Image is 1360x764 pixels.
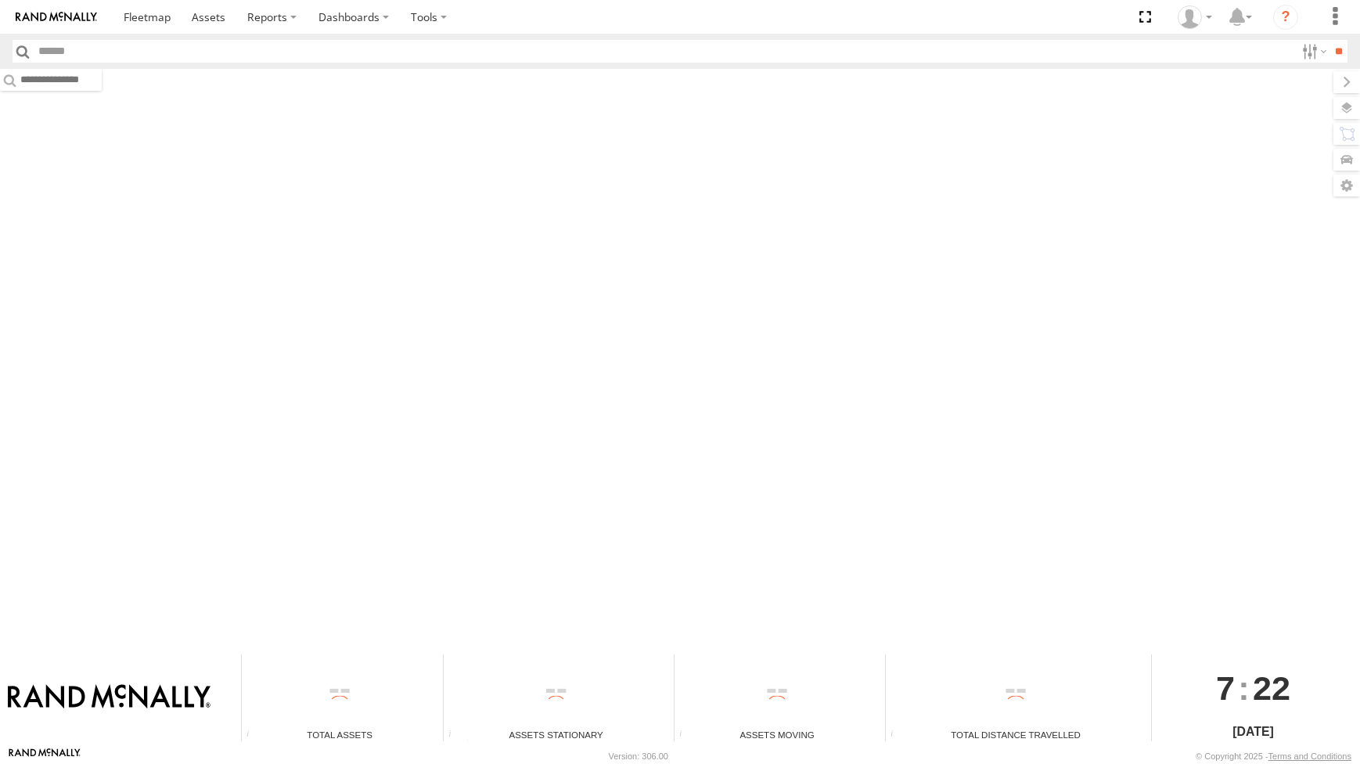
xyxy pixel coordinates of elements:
[1152,654,1355,722] div: :
[444,730,467,741] div: Total number of assets current stationary.
[1273,5,1298,30] i: ?
[1196,751,1351,761] div: © Copyright 2025 -
[444,728,668,741] div: Assets Stationary
[1152,723,1355,741] div: [DATE]
[1172,5,1218,29] div: Jaydon Walker
[1216,654,1235,722] span: 7
[886,730,909,741] div: Total distance travelled by all assets within specified date range and applied filters
[8,684,210,711] img: Rand McNally
[675,728,880,741] div: Assets Moving
[16,12,97,23] img: rand-logo.svg
[242,730,265,741] div: Total number of Enabled Assets
[9,748,81,764] a: Visit our Website
[1268,751,1351,761] a: Terms and Conditions
[1296,40,1329,63] label: Search Filter Options
[242,728,437,741] div: Total Assets
[675,730,698,741] div: Total number of assets current in transit.
[1333,175,1360,196] label: Map Settings
[886,728,1146,741] div: Total Distance Travelled
[609,751,668,761] div: Version: 306.00
[1253,654,1290,722] span: 22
